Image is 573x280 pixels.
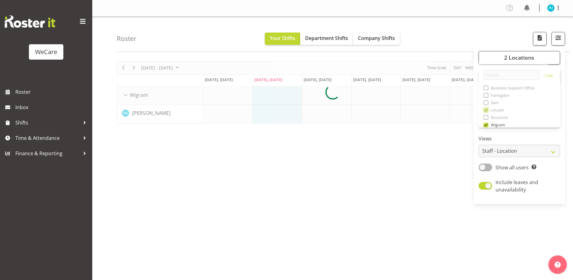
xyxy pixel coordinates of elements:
[300,33,353,45] button: Department Shifts
[495,179,538,193] span: Include leaves and unavailability
[547,4,555,12] img: aj-jones10453.jpg
[35,47,57,57] div: WeCare
[358,35,395,41] span: Company Shifts
[15,133,80,143] span: Time & Attendance
[270,35,295,41] span: Your Shifts
[353,33,400,45] button: Company Shifts
[544,73,553,80] a: Clear
[479,135,560,142] label: Views
[495,164,529,171] span: Show all users
[555,262,561,268] img: help-xxl-2.png
[551,32,565,45] button: Filter Shifts
[5,15,55,28] img: Rosterit website logo
[15,87,89,97] span: Roster
[488,122,505,127] span: Wigram
[265,33,300,45] button: Your Shifts
[479,51,560,65] button: 2 Locations
[533,32,547,45] button: Download a PDF of the roster according to the set date range.
[15,149,80,158] span: Finance & Reporting
[117,35,137,42] h4: Roster
[305,35,348,41] span: Department Shifts
[15,118,80,127] span: Shifts
[15,103,89,112] span: Inbox
[504,54,534,61] span: 2 Locations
